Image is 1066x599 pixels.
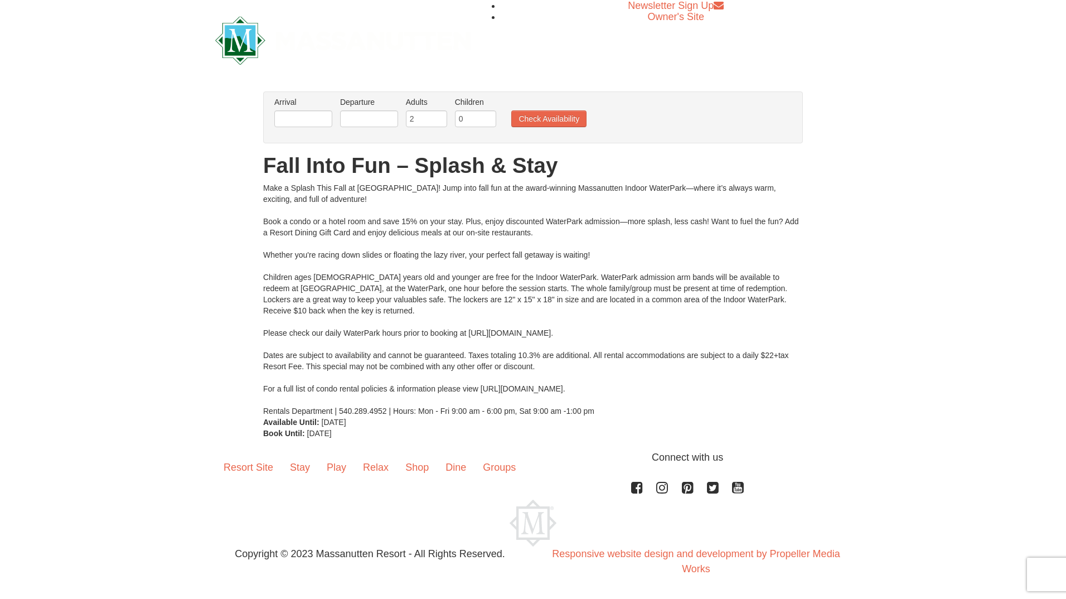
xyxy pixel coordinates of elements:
[263,182,803,417] div: Make a Splash This Fall at [GEOGRAPHIC_DATA]! Jump into fall fun at the award-winning Massanutten...
[263,429,305,438] strong: Book Until:
[263,418,319,427] strong: Available Until:
[511,110,587,127] button: Check Availability
[437,450,474,485] a: Dine
[215,16,471,65] img: Massanutten Resort Logo
[474,450,524,485] a: Groups
[510,500,556,547] img: Massanutten Resort Logo
[215,450,282,485] a: Resort Site
[397,450,437,485] a: Shop
[215,450,851,465] p: Connect with us
[282,450,318,485] a: Stay
[648,11,704,22] a: Owner's Site
[355,450,397,485] a: Relax
[340,96,398,108] label: Departure
[215,26,471,52] a: Massanutten Resort
[455,96,496,108] label: Children
[318,450,355,485] a: Play
[307,429,332,438] span: [DATE]
[406,96,447,108] label: Adults
[552,548,840,574] a: Responsive website design and development by Propeller Media Works
[274,96,332,108] label: Arrival
[322,418,346,427] span: [DATE]
[263,154,803,177] h1: Fall Into Fun – Splash & Stay
[207,547,533,562] p: Copyright © 2023 Massanutten Resort - All Rights Reserved.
